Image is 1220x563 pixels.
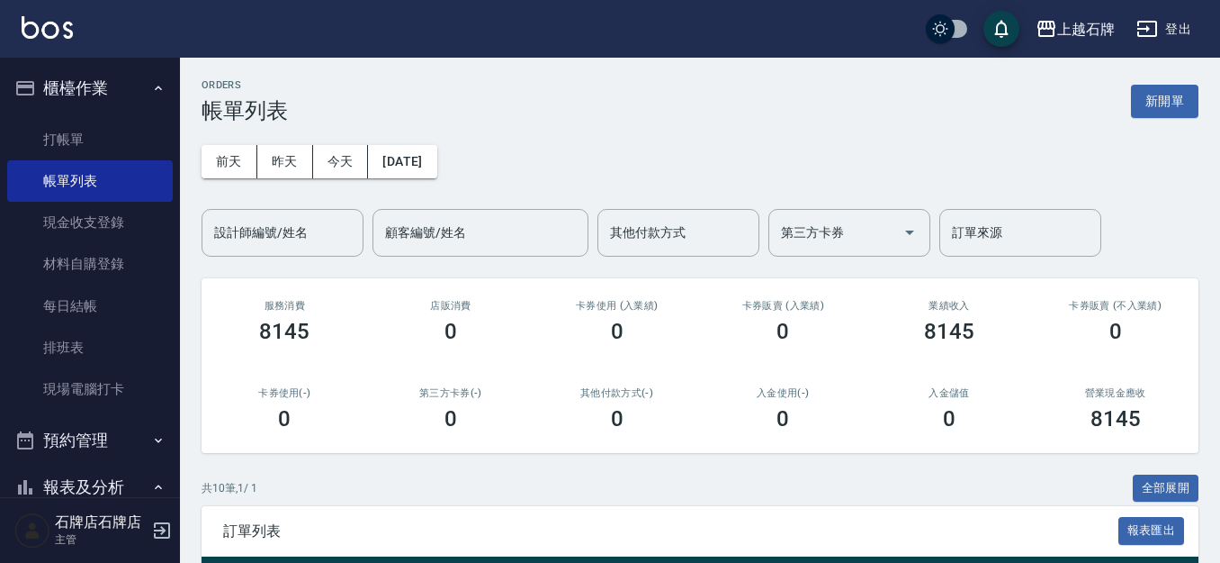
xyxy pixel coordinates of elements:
[722,387,845,399] h2: 入金使用(-)
[1090,406,1141,431] h3: 8145
[1129,13,1198,46] button: 登出
[7,368,173,410] a: 現場電腦打卡
[390,387,513,399] h2: 第三方卡券(-)
[722,300,845,312] h2: 卡券販賣 (入業績)
[1057,18,1115,41] div: 上越石牌
[257,145,313,178] button: 昨天
[55,513,147,531] h5: 石牌店石牌店
[1109,319,1122,344] h3: 0
[313,145,369,178] button: 今天
[223,300,346,312] h3: 服務消費
[7,160,173,202] a: 帳單列表
[444,406,457,431] h3: 0
[202,98,288,123] h3: 帳單列表
[202,145,257,178] button: 前天
[22,16,73,39] img: Logo
[1118,517,1185,545] button: 報表匯出
[1118,522,1185,539] a: 報表匯出
[1054,387,1177,399] h2: 營業現金應收
[7,243,173,285] a: 材料自購登錄
[7,286,173,327] a: 每日結帳
[390,300,513,312] h2: 店販消費
[611,406,623,431] h3: 0
[259,319,309,344] h3: 8145
[444,319,457,344] h3: 0
[7,327,173,368] a: 排班表
[1054,300,1177,312] h2: 卡券販賣 (不入業績)
[924,319,974,344] h3: 8145
[202,480,257,496] p: 共 10 筆, 1 / 1
[368,145,436,178] button: [DATE]
[1028,11,1122,48] button: 上越石牌
[14,513,50,549] img: Person
[7,202,173,243] a: 現金收支登錄
[776,406,789,431] h3: 0
[7,464,173,511] button: 報表及分析
[555,300,678,312] h2: 卡券使用 (入業績)
[776,319,789,344] h3: 0
[1131,85,1198,118] button: 新開單
[983,11,1019,47] button: save
[223,522,1118,540] span: 訂單列表
[943,406,955,431] h3: 0
[202,79,288,91] h2: ORDERS
[1131,92,1198,109] a: 新開單
[7,65,173,112] button: 櫃檯作業
[55,531,147,548] p: 主管
[611,319,623,344] h3: 0
[223,387,346,399] h2: 卡券使用(-)
[7,417,173,464] button: 預約管理
[7,119,173,160] a: 打帳單
[278,406,291,431] h3: 0
[555,387,678,399] h2: 其他付款方式(-)
[888,300,1011,312] h2: 業績收入
[895,218,924,247] button: Open
[1133,475,1199,503] button: 全部展開
[888,387,1011,399] h2: 入金儲值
